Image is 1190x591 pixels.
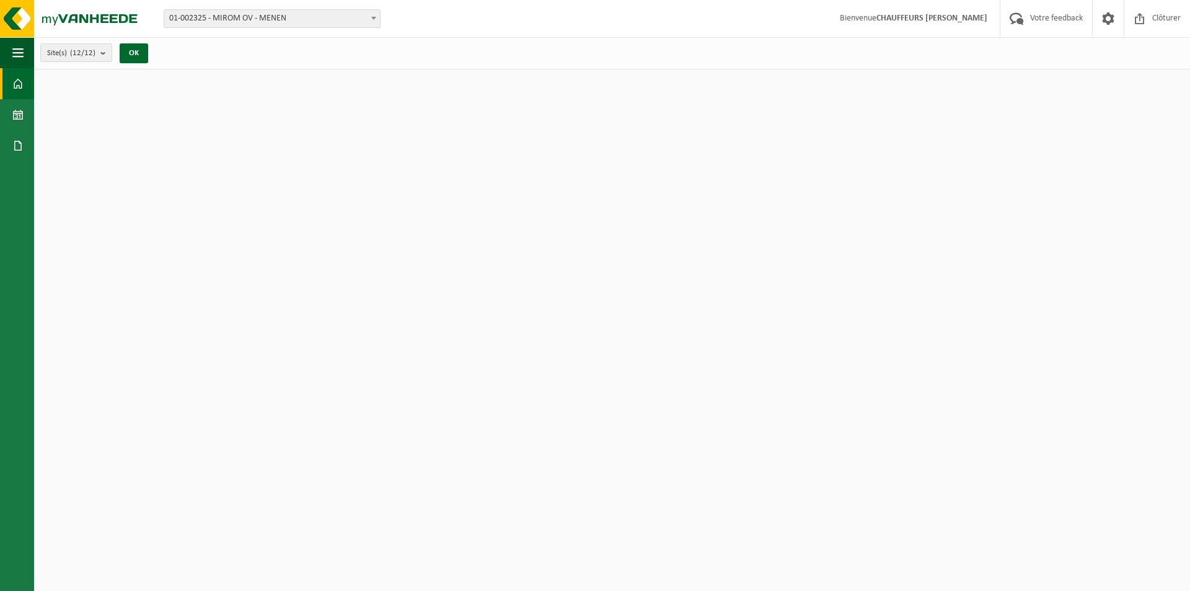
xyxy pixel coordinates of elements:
[40,43,112,62] button: Site(s)(12/12)
[164,9,381,28] span: 01-002325 - MIROM OV - MENEN
[876,14,987,23] strong: CHAUFFEURS [PERSON_NAME]
[164,10,380,27] span: 01-002325 - MIROM OV - MENEN
[47,44,95,63] span: Site(s)
[120,43,148,63] button: OK
[70,49,95,57] count: (12/12)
